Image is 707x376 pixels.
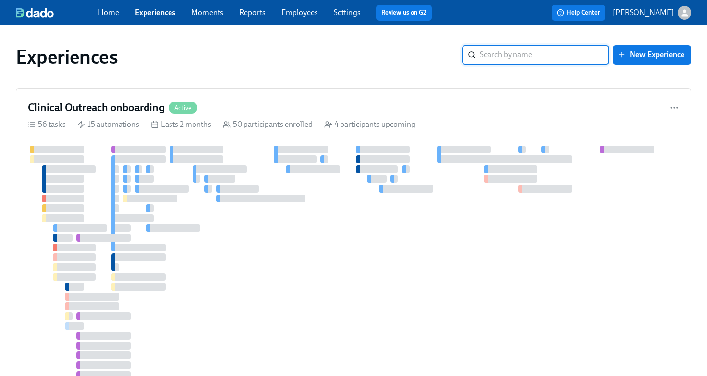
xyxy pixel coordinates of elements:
[376,5,432,21] button: Review us on G2
[334,8,361,17] a: Settings
[28,119,66,130] div: 56 tasks
[613,6,691,20] button: [PERSON_NAME]
[16,8,54,18] img: dado
[28,100,165,115] h4: Clinical Outreach onboarding
[381,8,427,18] a: Review us on G2
[16,45,118,69] h1: Experiences
[620,50,684,60] span: New Experience
[239,8,266,17] a: Reports
[557,8,600,18] span: Help Center
[77,119,139,130] div: 15 automations
[281,8,318,17] a: Employees
[151,119,211,130] div: Lasts 2 months
[613,7,674,18] p: [PERSON_NAME]
[98,8,119,17] a: Home
[480,45,609,65] input: Search by name
[16,8,98,18] a: dado
[191,8,223,17] a: Moments
[552,5,605,21] button: Help Center
[169,104,197,112] span: Active
[223,119,313,130] div: 50 participants enrolled
[135,8,175,17] a: Experiences
[324,119,415,130] div: 4 participants upcoming
[613,45,691,65] button: New Experience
